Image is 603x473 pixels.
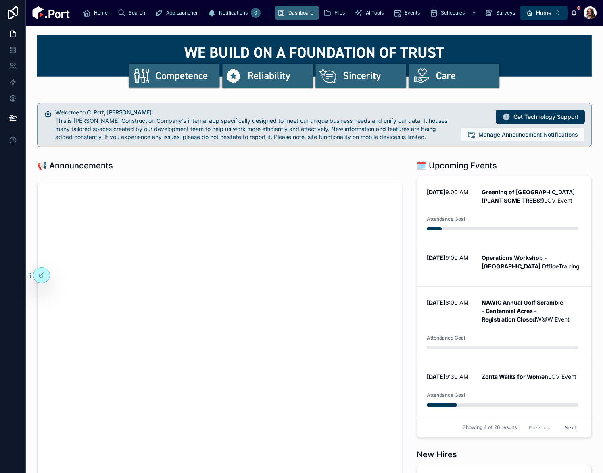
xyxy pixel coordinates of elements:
a: Dashboard [275,6,319,20]
p: 9:00 AM [427,188,472,196]
strong: NAWIC Annual Golf Scramble - Centennial Acres - Registration Closed [482,299,564,323]
p: LOV Event [482,188,582,205]
span: Get Technology Support [513,113,578,121]
button: Next [559,421,582,434]
span: Dashboard [288,10,313,16]
h1: 📢 Announcements [37,160,113,171]
a: [DATE]9:30 AMZonta Walks for WomenLOV EventAttendance Goal [417,361,591,418]
div: scrollable content [76,4,520,22]
div: This is Clark Construction Company's internal app specifically designed to meet our unique busine... [55,117,454,141]
strong: Zonta Walks for Women [482,373,548,380]
span: Notifications [219,10,248,16]
span: App Launcher [166,10,198,16]
button: Select Button [520,6,568,20]
span: Manage Announcement Notifications [478,131,578,139]
strong: [DATE] [427,189,445,195]
h5: Welcome to C. Port, Sarah! [55,110,454,115]
a: AI Tools [352,6,389,20]
img: 22972-cportbannew_topban3-02.png [37,35,592,90]
span: Surveys [496,10,515,16]
span: Home [536,9,551,17]
span: Files [334,10,345,16]
strong: [DATE] [427,254,445,261]
a: Home [80,6,113,20]
span: Search [129,10,145,16]
a: [DATE]9:00 AMOperations Workshop - [GEOGRAPHIC_DATA] OfficeTraining [417,242,591,286]
a: Schedules [427,6,481,20]
a: App Launcher [152,6,204,20]
span: This is [PERSON_NAME] Construction Company's internal app specifically designed to meet our uniqu... [55,117,447,140]
div: 0 [251,8,261,18]
strong: [DATE] [427,373,445,380]
p: 8:00 AM [427,298,472,307]
button: Get Technology Support [496,110,585,124]
span: Schedules [441,10,465,16]
a: Notifications0 [205,6,263,20]
img: App logo [32,6,70,19]
p: 9:00 AM [427,253,472,262]
h1: New Hires [417,449,457,460]
span: AI Tools [366,10,384,16]
p: W@W Event [482,298,582,324]
p: Training [482,253,582,270]
a: Search [115,6,151,20]
span: Attendance Goal [427,392,582,398]
span: Events [405,10,420,16]
strong: Greening of [GEOGRAPHIC_DATA] (PLANT SOME TREES!) [482,189,576,204]
strong: [DATE] [427,299,445,306]
strong: Operations Workshop - [GEOGRAPHIC_DATA] Office [482,254,559,270]
button: Manage Announcement Notifications [460,127,585,142]
span: Home [94,10,108,16]
span: Attendance Goal [427,335,582,341]
span: Showing 4 of 26 results [463,424,517,431]
h1: 🗓️ Upcoming Events [417,160,497,171]
a: [DATE]8:00 AMNAWIC Annual Golf Scramble - Centennial Acres - Registration ClosedW@W EventAttendan... [417,286,591,361]
span: Attendance Goal [427,216,582,222]
a: Files [321,6,351,20]
p: LOV Event [482,372,582,381]
a: Events [391,6,426,20]
a: Surveys [482,6,521,20]
p: 9:30 AM [427,372,472,381]
a: [DATE]9:00 AMGreening of [GEOGRAPHIC_DATA] (PLANT SOME TREES!)LOV EventAttendance Goal [417,176,591,242]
